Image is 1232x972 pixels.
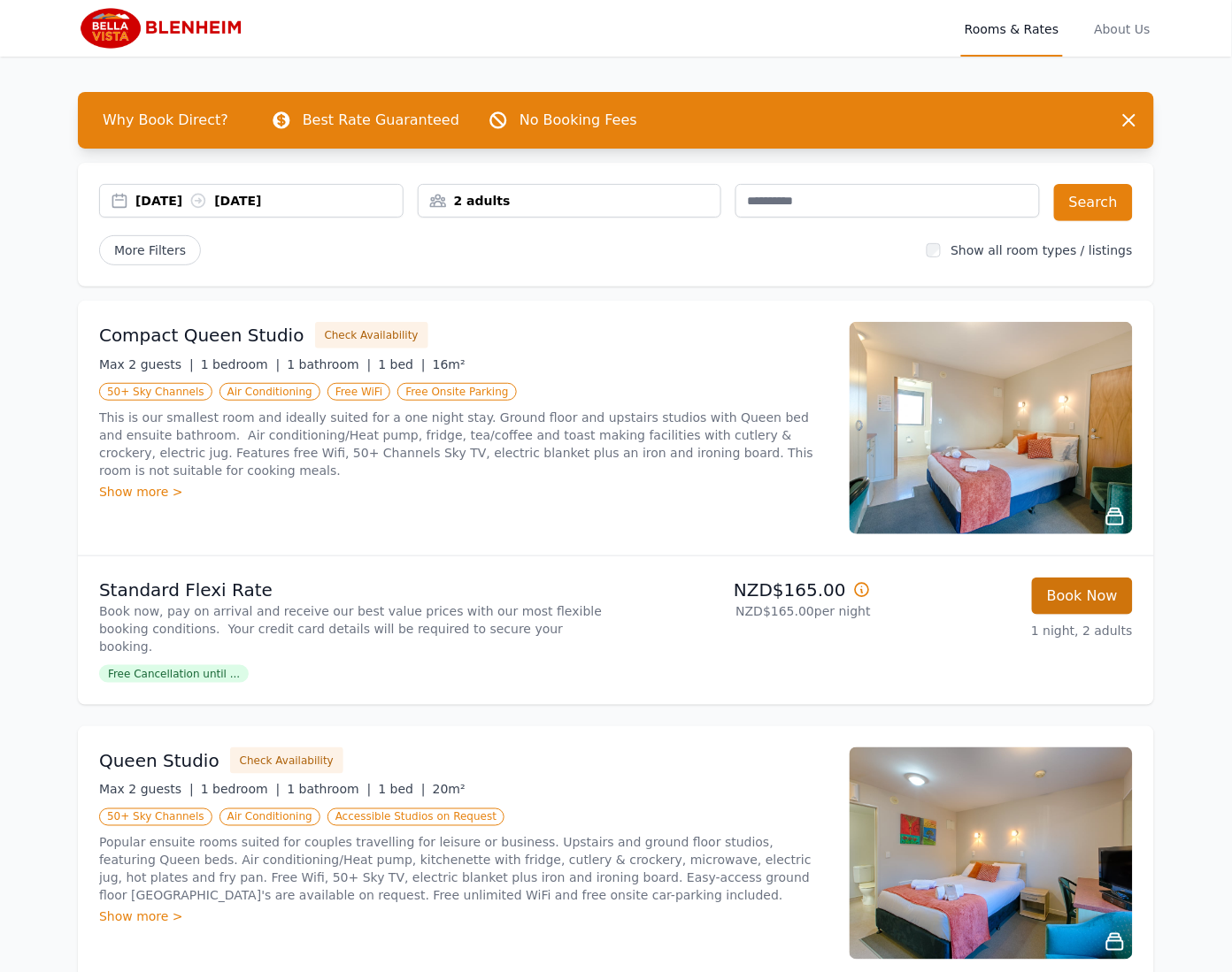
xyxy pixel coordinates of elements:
span: More Filters [99,235,201,265]
p: Popular ensuite rooms suited for couples travelling for leisure or business. Upstairs and ground ... [99,834,828,905]
span: Air Conditioning [219,383,320,401]
span: 20m² [433,783,466,797]
p: NZD$165.00 per night [623,602,871,620]
h3: Queen Studio [99,748,219,773]
span: 1 bed | [378,357,425,371]
span: Air Conditioning [219,808,320,826]
span: 1 bed | [378,783,425,797]
span: Free Cancellation until ... [99,665,249,683]
p: NZD$165.00 [623,578,871,602]
span: Max 2 guests | [99,357,194,371]
button: Check Availability [230,747,343,774]
span: Max 2 guests | [99,783,194,797]
button: Check Availability [315,322,428,348]
span: Free WiFi [327,383,391,401]
img: Bella Vista Blenheim [78,7,249,50]
span: 16m² [433,357,466,371]
span: Free Onsite Parking [397,383,516,401]
p: No Booking Fees [520,110,637,131]
span: 1 bathroom | [287,783,371,797]
span: 1 bedroom | [201,357,281,371]
p: 1 night, 2 adults [885,622,1133,639]
p: Book now, pay on arrival and receive our best value prices with our most flexible booking conditi... [99,602,609,655]
p: Best Rate Guaranteed [303,110,459,131]
span: Accessible Studios on Request [327,808,504,826]
h3: Compact Queen Studio [99,323,304,348]
span: Why Book Direct? [89,103,243,138]
span: 1 bathroom | [287,357,371,371]
div: Show more > [99,908,828,926]
label: Show all room types / listings [951,243,1133,257]
p: This is our smallest room and ideally suited for a one night stay. Ground floor and upstairs stud... [99,409,828,479]
div: [DATE] [DATE] [135,192,403,210]
button: Search [1054,184,1133,221]
span: 1 bedroom | [201,783,281,797]
div: Show more > [99,483,828,501]
div: 2 adults [419,192,721,210]
p: Standard Flexi Rate [99,578,609,602]
span: 50+ Sky Channels [99,383,212,401]
button: Book Now [1032,578,1133,615]
span: 50+ Sky Channels [99,808,212,826]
